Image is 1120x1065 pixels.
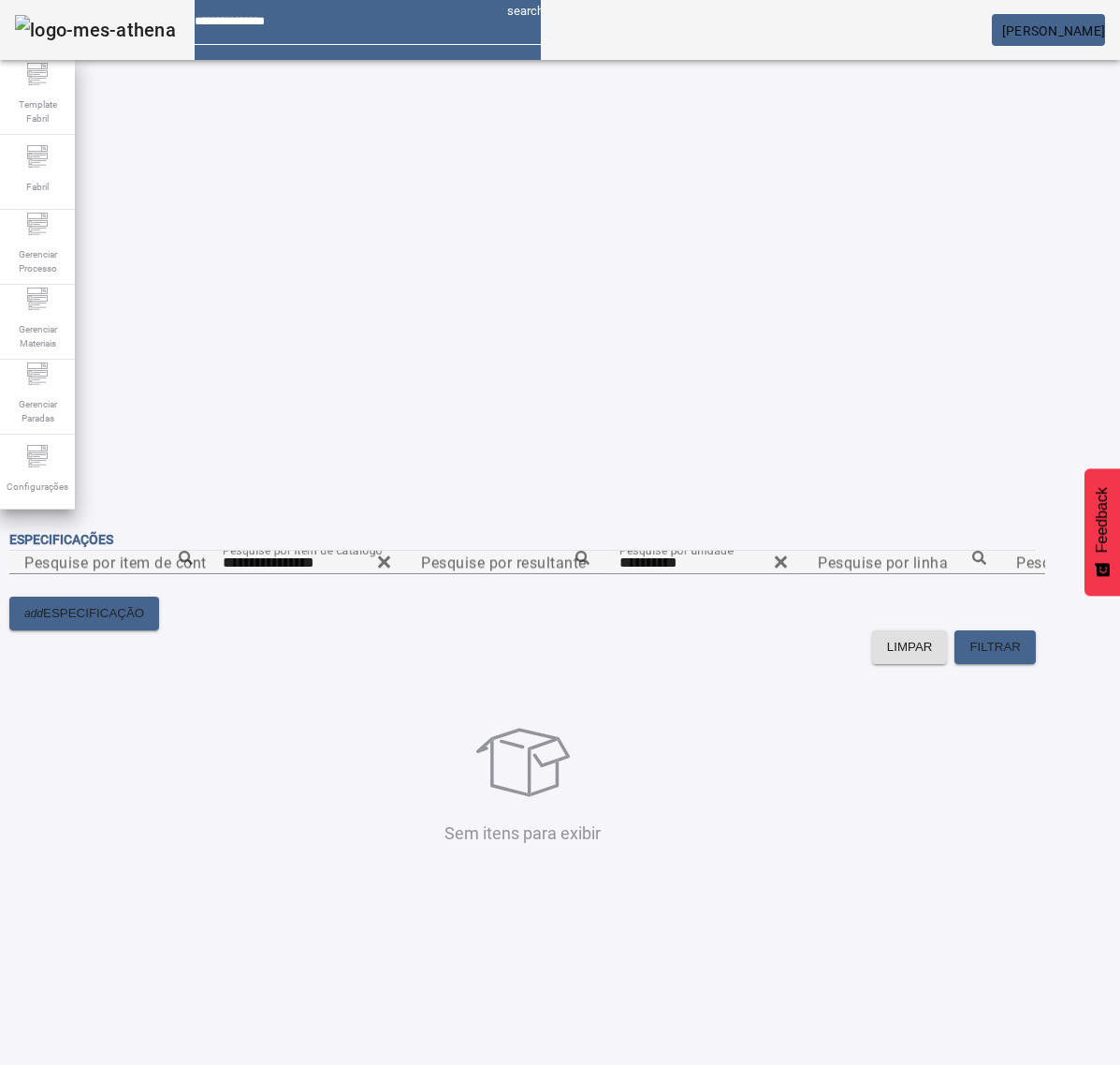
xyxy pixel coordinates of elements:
span: ESPECIFICAÇÃO [43,604,144,623]
span: Fabril [21,174,54,200]
img: logo-mes-athena [15,15,176,45]
button: addESPECIFICAÇÃO [9,597,159,630]
button: LIMPAR [872,630,948,664]
input: Number [619,552,788,574]
span: Gerenciar Materiais [9,317,65,356]
span: Gerenciar Paradas [9,392,65,431]
span: Feedback [1094,487,1111,553]
mat-label: Pesquise por linha [818,554,948,571]
span: LIMPAR [887,638,933,657]
input: Number [818,552,986,574]
span: Especificações [9,532,113,547]
mat-label: Pesquise por item de controle [24,554,233,571]
p: Sem itens para exibir [14,821,1031,846]
button: FILTRAR [954,630,1036,664]
input: Number [421,552,589,574]
input: Number [223,552,391,574]
span: FILTRAR [969,638,1021,657]
input: Number [24,552,193,574]
span: Gerenciar Processo [9,242,65,281]
mat-label: Pesquise por unidade [619,543,734,556]
mat-label: Pesquise por item de catálogo [223,543,383,556]
span: [PERSON_NAME] [1002,23,1105,38]
button: Feedback - Mostrar pesquisa [1084,468,1120,596]
span: Template Fabril [9,92,65,131]
mat-label: Pesquise por resultante [421,554,587,571]
span: Configurações [1,474,74,499]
